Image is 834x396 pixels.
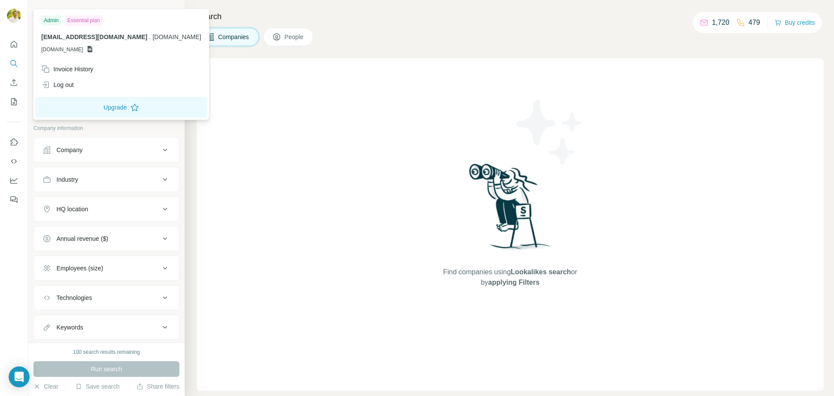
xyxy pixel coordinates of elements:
div: Annual revenue ($) [56,234,108,243]
button: Employees (size) [34,258,179,279]
button: Technologies [34,287,179,308]
p: 479 [748,17,760,28]
span: [DOMAIN_NAME] [152,33,201,40]
button: Use Surfe API [7,153,21,169]
div: Company [56,146,83,154]
button: My lists [7,94,21,110]
div: Essential plan [65,15,103,26]
div: New search [33,8,61,16]
div: Invoice History [41,65,93,73]
button: Annual revenue ($) [34,228,179,249]
p: 1,720 [712,17,729,28]
div: Log out [41,80,74,89]
span: [DOMAIN_NAME] [41,46,83,53]
button: Dashboard [7,173,21,188]
button: HQ location [34,199,179,220]
button: Search [7,56,21,71]
button: Save search [75,382,119,391]
span: Lookalikes search [511,268,571,276]
button: Hide [151,5,185,18]
img: Surfe Illustration - Stars [510,93,589,171]
button: Industry [34,169,179,190]
div: Technologies [56,293,92,302]
div: HQ location [56,205,88,213]
button: Quick start [7,37,21,52]
div: Industry [56,175,78,184]
p: Company information [33,124,179,132]
button: Feedback [7,192,21,207]
div: Employees (size) [56,264,103,273]
img: Surfe Illustration - Woman searching with binoculars [465,161,556,258]
span: Companies [218,33,250,41]
button: Keywords [34,317,179,338]
button: Share filters [136,382,179,391]
button: Company [34,140,179,160]
div: Admin [41,15,61,26]
button: Upgrade [35,97,207,118]
button: Enrich CSV [7,75,21,90]
div: 100 search results remaining [73,348,140,356]
img: Avatar [7,9,21,23]
h4: Search [197,10,824,23]
span: People [285,33,304,41]
span: Find companies using or by [440,267,579,288]
span: [EMAIL_ADDRESS][DOMAIN_NAME] [41,33,147,40]
button: Use Surfe on LinkedIn [7,134,21,150]
div: Open Intercom Messenger [9,366,30,387]
span: . [149,33,151,40]
button: Clear [33,382,58,391]
span: applying Filters [488,279,539,286]
button: Buy credits [774,17,815,29]
div: Keywords [56,323,83,332]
